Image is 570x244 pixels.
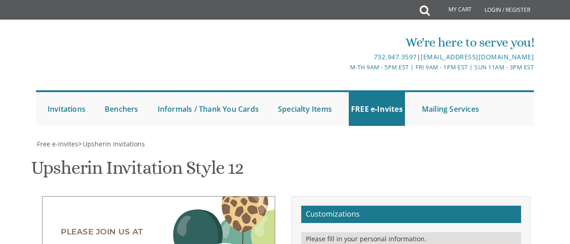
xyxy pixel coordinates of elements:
span: > [78,140,145,148]
a: Mailing Services [420,92,481,126]
div: Please join us at [61,224,256,239]
a: Benchers [102,92,141,126]
div: | [202,52,534,62]
h1: Upsherin Invitation Style 12 [31,158,244,185]
a: [EMAIL_ADDRESS][DOMAIN_NAME] [421,52,534,61]
a: Upsherin Invitations [82,140,145,148]
a: Free e-Invites [36,140,78,148]
a: My Cart [429,1,478,19]
span: Upsherin Invitations [83,140,145,148]
div: We're here to serve you! [202,33,534,52]
a: FREE e-Invites [349,92,405,126]
span: Free e-Invites [37,140,78,148]
div: M-Th 9am - 5pm EST | Fri 9am - 1pm EST | Sun 11am - 3pm EST [202,62,534,72]
h2: Customizations [301,206,521,223]
a: Informals / Thank You Cards [155,92,261,126]
a: Specialty Items [276,92,334,126]
a: 732.947.3597 [374,52,417,61]
a: Invitations [45,92,88,126]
